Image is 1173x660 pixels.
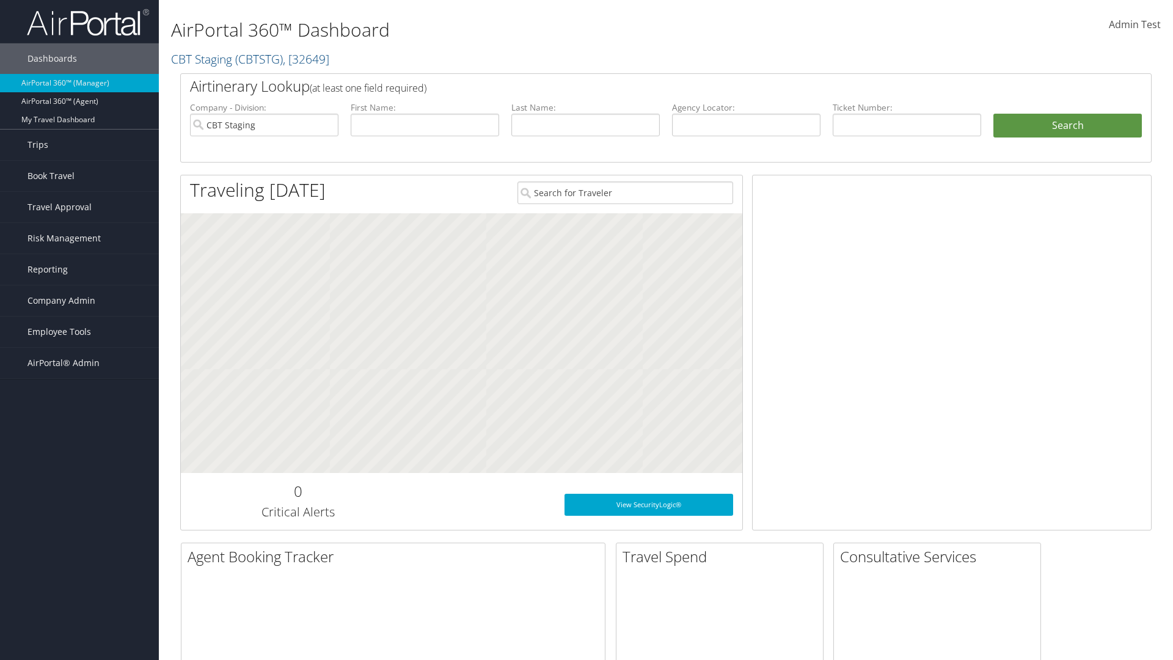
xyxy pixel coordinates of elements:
[27,285,95,316] span: Company Admin
[27,8,149,37] img: airportal-logo.png
[190,504,406,521] h3: Critical Alerts
[171,17,831,43] h1: AirPortal 360™ Dashboard
[27,254,68,285] span: Reporting
[27,317,91,347] span: Employee Tools
[517,182,733,204] input: Search for Traveler
[27,161,75,191] span: Book Travel
[623,546,823,567] h2: Travel Spend
[27,192,92,222] span: Travel Approval
[27,130,48,160] span: Trips
[283,51,329,67] span: , [ 32649 ]
[190,177,326,203] h1: Traveling [DATE]
[190,76,1061,97] h2: Airtinerary Lookup
[833,101,981,114] label: Ticket Number:
[171,51,329,67] a: CBT Staging
[235,51,283,67] span: ( CBTSTG )
[310,81,426,95] span: (at least one field required)
[188,546,605,567] h2: Agent Booking Tracker
[565,494,733,516] a: View SecurityLogic®
[1109,6,1161,44] a: Admin Test
[351,101,499,114] label: First Name:
[1109,18,1161,31] span: Admin Test
[511,101,660,114] label: Last Name:
[672,101,820,114] label: Agency Locator:
[27,348,100,378] span: AirPortal® Admin
[993,114,1142,138] button: Search
[27,223,101,254] span: Risk Management
[190,101,338,114] label: Company - Division:
[190,481,406,502] h2: 0
[27,43,77,74] span: Dashboards
[840,546,1040,567] h2: Consultative Services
